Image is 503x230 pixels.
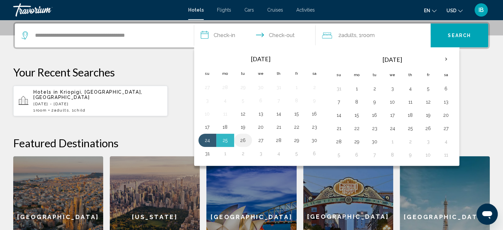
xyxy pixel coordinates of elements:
button: Day 9 [309,96,320,105]
span: Search [448,33,471,38]
a: Flights [217,7,231,13]
button: Day 7 [334,97,344,107]
button: Day 30 [369,137,380,146]
button: Day 1 [291,83,302,92]
button: Day 21 [273,122,284,132]
button: Day 6 [309,149,320,158]
button: Day 27 [441,124,451,133]
button: Change currency [446,6,463,15]
button: Day 4 [273,149,284,158]
button: Day 19 [238,122,248,132]
button: Day 22 [291,122,302,132]
button: Search [431,23,488,47]
h2: Featured Destinations [13,136,490,150]
button: Day 26 [423,124,434,133]
button: Day 10 [423,150,434,160]
button: Day 25 [220,136,231,145]
button: Day 1 [352,84,362,93]
button: Day 17 [387,111,398,120]
span: 2 [338,31,356,40]
button: Day 27 [256,136,266,145]
button: Day 9 [405,150,416,160]
iframe: Button to launch messaging window [477,204,498,225]
a: Cars [244,7,254,13]
span: Hotels [188,7,204,13]
span: Child [74,108,85,113]
button: Day 19 [423,111,434,120]
button: Day 28 [273,136,284,145]
a: Activities [296,7,315,13]
span: , 1 [356,31,374,40]
span: Room [361,32,374,38]
span: Kriopigi, [GEOGRAPHIC_DATA], [GEOGRAPHIC_DATA] [33,89,143,100]
button: Day 5 [423,84,434,93]
button: Day 16 [309,109,320,118]
button: Day 28 [334,137,344,146]
button: Day 1 [387,137,398,146]
button: Day 13 [441,97,451,107]
button: Day 5 [291,149,302,158]
button: Day 2 [309,83,320,92]
button: Day 4 [441,137,451,146]
button: Day 7 [369,150,380,160]
button: Day 29 [291,136,302,145]
button: Day 14 [273,109,284,118]
button: Day 4 [405,84,416,93]
button: Day 20 [256,122,266,132]
button: Day 12 [238,109,248,118]
button: Day 30 [256,83,266,92]
button: Hotels in Kriopigi, [GEOGRAPHIC_DATA], [GEOGRAPHIC_DATA][DATE] - [DATE]1Room2Adults, 1Child [13,85,168,116]
button: Day 10 [387,97,398,107]
button: Day 30 [309,136,320,145]
button: Day 3 [202,96,213,105]
button: User Menu [473,3,490,17]
button: Day 2 [238,149,248,158]
span: , 1 [69,108,85,113]
button: Day 27 [202,83,213,92]
button: Day 28 [220,83,231,92]
button: Travelers: 2 adults, 0 children [315,23,431,47]
button: Day 1 [220,149,231,158]
span: Adults [54,108,69,113]
button: Day 6 [352,150,362,160]
button: Day 3 [423,137,434,146]
span: IB [479,7,484,13]
span: 1 [33,108,47,113]
button: Day 21 [334,124,344,133]
span: en [424,8,430,13]
button: Day 15 [291,109,302,118]
button: Day 8 [352,97,362,107]
p: Your Recent Searches [13,66,490,79]
a: Cruises [267,7,283,13]
button: Day 20 [441,111,451,120]
button: Day 29 [352,137,362,146]
th: [DATE] [348,52,437,68]
button: Day 15 [352,111,362,120]
button: Day 7 [273,96,284,105]
button: Day 5 [238,96,248,105]
button: Day 8 [387,150,398,160]
button: Day 16 [369,111,380,120]
a: Travorium [13,3,182,17]
th: [DATE] [216,52,306,66]
button: Day 23 [369,124,380,133]
button: Check in and out dates [194,23,316,47]
button: Day 23 [309,122,320,132]
button: Day 29 [238,83,248,92]
button: Day 25 [405,124,416,133]
button: Day 24 [387,124,398,133]
button: Day 13 [256,109,266,118]
button: Day 3 [387,84,398,93]
button: Day 31 [202,149,213,158]
span: Hotels in [33,89,58,95]
button: Day 11 [405,97,416,107]
button: Day 31 [334,84,344,93]
button: Day 5 [334,150,344,160]
button: Day 6 [441,84,451,93]
button: Day 18 [220,122,231,132]
span: Adults [341,32,356,38]
button: Day 18 [405,111,416,120]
